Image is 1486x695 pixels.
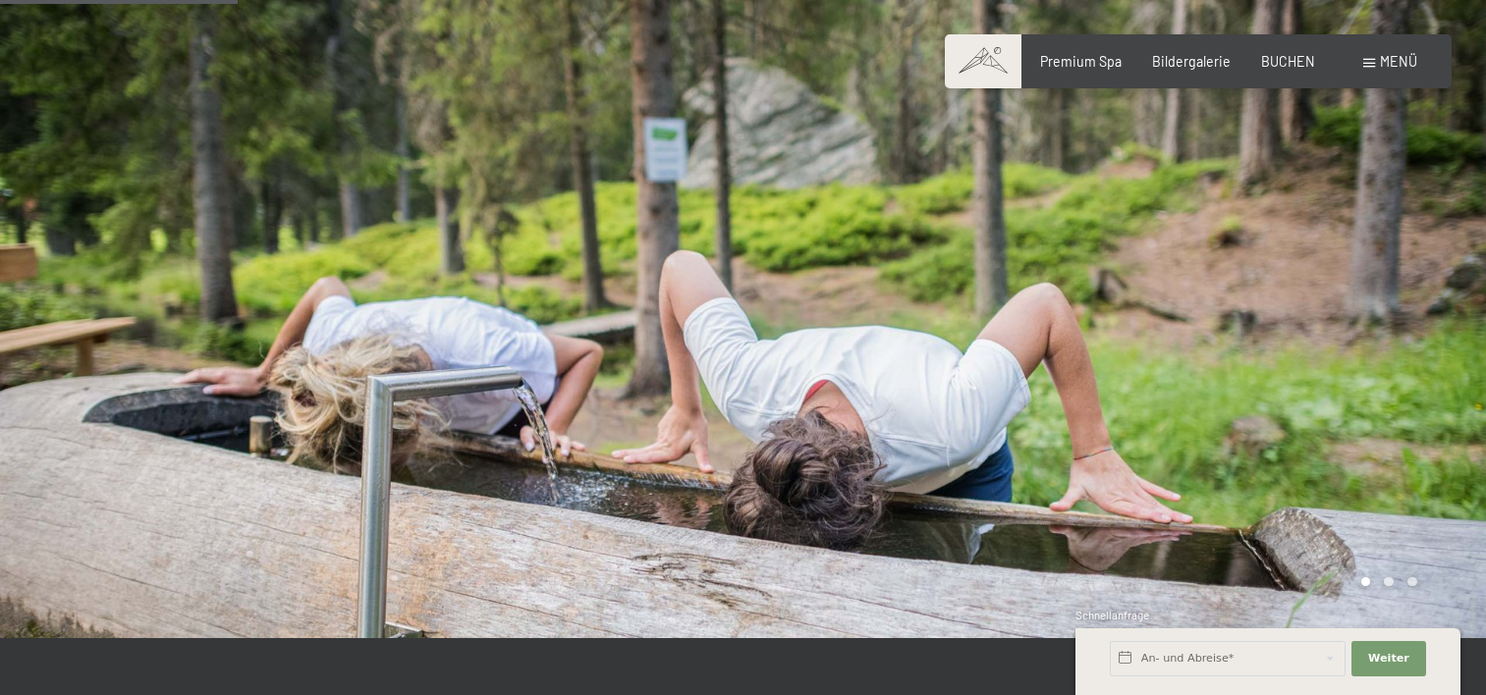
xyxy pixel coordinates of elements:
[1351,641,1426,676] button: Weiter
[1384,577,1394,587] div: Carousel Page 2
[1361,577,1371,587] div: Carousel Page 1 (Current Slide)
[1261,53,1315,70] a: BUCHEN
[1152,53,1231,70] a: Bildergalerie
[1380,53,1417,70] span: Menü
[1075,609,1149,621] span: Schnellanfrage
[1368,651,1409,667] span: Weiter
[1407,577,1417,587] div: Carousel Page 3
[1354,577,1417,587] div: Carousel Pagination
[1040,53,1122,70] a: Premium Spa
